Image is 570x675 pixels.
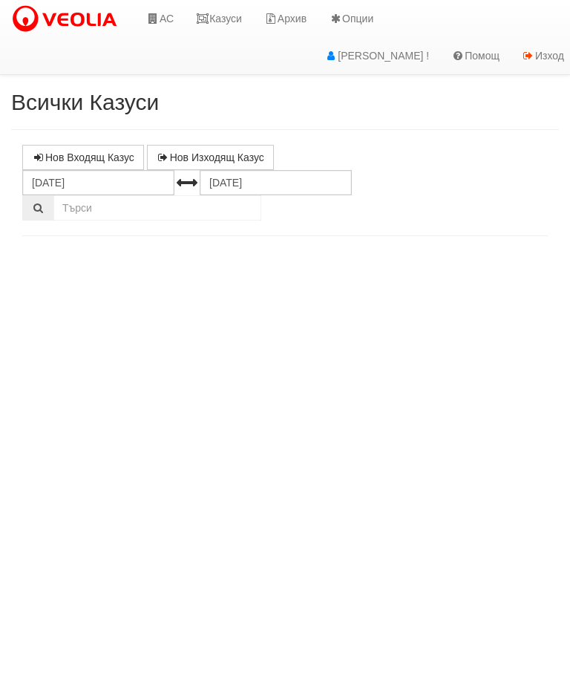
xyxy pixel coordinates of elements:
[11,4,124,35] img: VeoliaLogo.png
[53,195,261,221] input: Търсене по Идентификатор, Бл/Вх/Ап, Тип, Описание, Моб. Номер, Имейл, Файл, Коментар,
[22,145,144,170] a: Нов Входящ Казус
[440,37,511,74] a: Помощ
[11,90,559,114] h2: Всички Казуси
[313,37,440,74] a: [PERSON_NAME] !
[147,145,274,170] a: Нов Изходящ Казус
